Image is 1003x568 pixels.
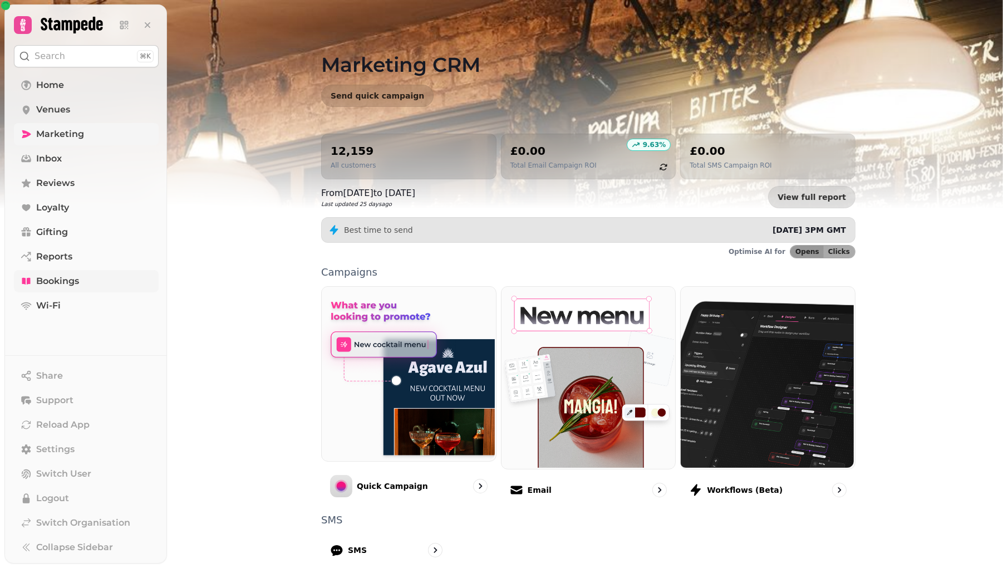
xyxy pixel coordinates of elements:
[795,248,819,255] span: Opens
[14,197,159,219] a: Loyalty
[331,92,424,100] span: Send quick campaign
[36,152,62,165] span: Inbox
[824,246,855,258] button: Clicks
[14,512,159,534] a: Switch Organisation
[528,484,552,496] p: Email
[321,286,495,460] img: Quick Campaign
[36,250,72,263] span: Reports
[36,418,90,432] span: Reload App
[14,270,159,292] a: Bookings
[348,545,367,556] p: SMS
[729,247,785,256] p: Optimise AI for
[36,201,69,214] span: Loyalty
[344,224,413,236] p: Best time to send
[680,286,855,506] a: Workflows (beta)Workflows (beta)
[321,85,434,107] button: Send quick campaign
[321,267,855,277] p: Campaigns
[14,148,159,170] a: Inbox
[14,221,159,243] a: Gifting
[643,140,666,149] p: 9.63 %
[331,143,376,159] h2: 12,159
[14,45,159,67] button: Search⌘K
[14,536,159,559] button: Collapse Sidebar
[321,187,415,200] p: From [DATE] to [DATE]
[36,467,91,481] span: Switch User
[36,394,73,407] span: Support
[35,50,65,63] p: Search
[501,286,676,506] a: EmailEmail
[828,248,850,255] span: Clicks
[690,143,771,159] h2: £0.00
[321,27,855,76] h1: Marketing CRM
[14,74,159,96] a: Home
[14,389,159,412] button: Support
[321,286,496,506] a: Quick CampaignQuick Campaign
[331,161,376,170] p: All customers
[14,365,159,387] button: Share
[14,123,159,145] a: Marketing
[14,99,159,121] a: Venues
[321,534,451,566] a: SMS
[36,79,64,92] span: Home
[36,443,75,456] span: Settings
[14,246,159,268] a: Reports
[36,177,75,190] span: Reviews
[475,481,486,492] svg: go to
[36,299,61,312] span: Wi-Fi
[36,275,79,288] span: Bookings
[768,186,855,208] a: View full report
[321,200,415,208] p: Last updated 25 days ago
[36,369,63,383] span: Share
[707,484,783,496] p: Workflows (beta)
[680,286,854,468] img: Workflows (beta)
[773,226,846,234] span: [DATE] 3PM GMT
[14,487,159,510] button: Logout
[14,438,159,461] a: Settings
[36,226,68,239] span: Gifting
[654,158,673,177] button: refresh
[14,172,159,194] a: Reviews
[690,161,771,170] p: Total SMS Campaign ROI
[790,246,824,258] button: Opens
[14,414,159,436] button: Reload App
[36,541,113,554] span: Collapse Sidebar
[510,161,597,170] p: Total Email Campaign ROI
[321,515,855,525] p: SMS
[36,103,70,116] span: Venues
[14,295,159,317] a: Wi-Fi
[500,286,675,468] img: Email
[654,484,665,496] svg: go to
[36,128,84,141] span: Marketing
[36,516,130,530] span: Switch Organisation
[357,481,428,492] p: Quick Campaign
[510,143,597,159] h2: £0.00
[137,50,154,62] div: ⌘K
[430,545,441,556] svg: go to
[14,463,159,485] button: Switch User
[834,484,845,496] svg: go to
[36,492,69,505] span: Logout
